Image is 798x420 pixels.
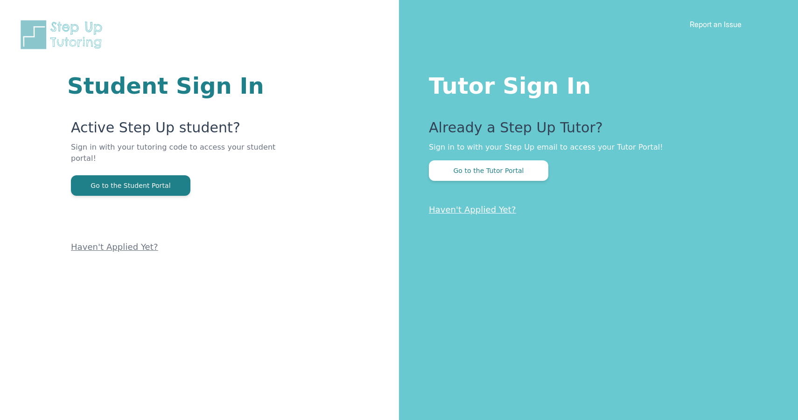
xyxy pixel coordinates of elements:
[19,19,108,51] img: Step Up Tutoring horizontal logo
[429,71,761,97] h1: Tutor Sign In
[71,119,287,142] p: Active Step Up student?
[429,142,761,153] p: Sign in to with your Step Up email to access your Tutor Portal!
[429,160,548,181] button: Go to the Tutor Portal
[71,175,190,196] button: Go to the Student Portal
[71,242,158,252] a: Haven't Applied Yet?
[71,181,190,190] a: Go to the Student Portal
[429,166,548,175] a: Go to the Tutor Portal
[67,75,287,97] h1: Student Sign In
[71,142,287,175] p: Sign in with your tutoring code to access your student portal!
[429,119,761,142] p: Already a Step Up Tutor?
[429,205,516,214] a: Haven't Applied Yet?
[690,20,742,29] a: Report an Issue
